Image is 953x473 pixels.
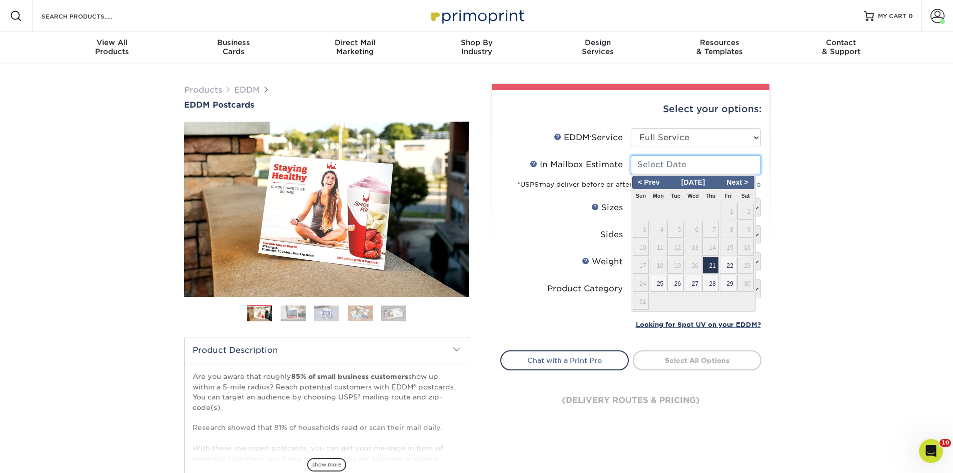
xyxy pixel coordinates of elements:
[737,221,754,238] span: 9
[173,38,294,47] span: Business
[547,283,623,295] div: Product Category
[719,189,737,202] th: Fri
[247,305,272,323] img: EDDM 01
[500,90,761,128] div: Select your options:
[184,85,222,95] a: Products
[737,257,754,274] span: 23
[722,177,753,188] span: Next >
[939,439,951,447] span: 10
[685,221,701,238] span: 6
[737,239,754,256] span: 16
[659,38,780,56] div: & Templates
[702,189,719,202] th: Thu
[780,38,902,47] span: Contact
[684,189,702,202] th: Wed
[702,239,719,256] span: 14
[636,319,761,329] a: Looking for Spot UV on your EDDM?
[591,202,623,214] div: Sizes
[52,32,173,64] a: View AllProducts
[667,221,684,238] span: 5
[590,135,591,139] sup: ®
[650,257,666,274] span: 18
[416,38,537,47] span: Shop By
[173,38,294,56] div: Cards
[720,257,736,274] span: 22
[667,275,684,292] span: 26
[667,189,684,202] th: Tue
[633,221,649,238] span: 3
[667,257,684,274] span: 19
[659,32,780,64] a: Resources& Templates
[517,181,761,188] small: *USPS may deliver before or after the target estimate
[294,38,416,47] span: Direct Mail
[633,350,761,370] a: Select All Options
[702,275,719,292] span: 28
[631,155,761,174] input: Select Date
[52,38,173,47] span: View All
[685,257,701,274] span: 20
[294,38,416,56] div: Marketing
[185,337,469,363] h2: Product Description
[634,177,664,188] span: < Prev
[650,239,666,256] span: 11
[582,256,623,268] div: Weight
[348,305,373,321] img: EDDM 04
[737,203,754,220] span: 2
[52,38,173,56] div: Products
[314,305,339,321] img: EDDM 03
[500,350,629,370] a: Chat with a Print Pro
[702,221,719,238] span: 7
[294,32,416,64] a: Direct MailMarketing
[650,221,666,238] span: 4
[530,159,623,171] div: In Mailbox Estimate
[416,38,537,56] div: Industry
[659,38,780,47] span: Resources
[600,229,623,241] div: Sides
[720,275,736,292] span: 29
[737,189,754,202] th: Sat
[416,32,537,64] a: Shop ByIndustry
[780,32,902,64] a: Contact& Support
[685,275,701,292] span: 27
[636,321,761,328] small: Looking for Spot UV on your EDDM?
[702,257,719,274] span: 21
[381,305,406,321] img: EDDM 05
[184,100,469,110] a: EDDM Postcards
[554,132,623,144] div: EDDM Service
[908,13,913,20] span: 0
[685,239,701,256] span: 13
[737,275,754,292] span: 30
[720,203,736,220] span: 1
[780,38,902,56] div: & Support
[234,85,260,95] a: EDDM
[537,38,659,47] span: Design
[649,189,667,202] th: Mon
[291,372,408,380] strong: 85% of small business customers
[919,439,943,463] iframe: Intercom live chat
[720,239,736,256] span: 15
[537,32,659,64] a: DesignServices
[184,111,469,308] img: EDDM Postcards 01
[537,38,659,56] div: Services
[720,221,736,238] span: 8
[281,305,306,321] img: EDDM 02
[633,257,649,274] span: 17
[633,293,649,310] span: 31
[677,178,708,186] span: [DATE]
[633,239,649,256] span: 10
[633,275,649,292] span: 24
[173,32,294,64] a: BusinessCards
[632,189,650,202] th: Sun
[878,12,906,21] span: MY CART
[307,458,346,471] span: show more
[184,100,254,110] span: EDDM Postcards
[667,239,684,256] span: 12
[539,183,540,186] sup: ®
[650,275,666,292] span: 25
[427,5,527,27] img: Primoprint
[41,10,138,22] input: SEARCH PRODUCTS.....
[500,370,761,430] div: (delivery routes & pricing)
